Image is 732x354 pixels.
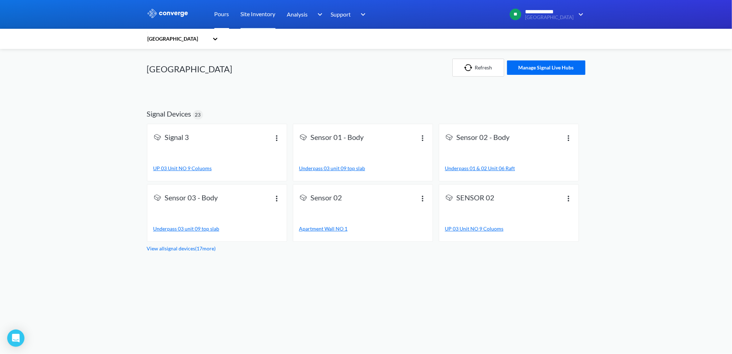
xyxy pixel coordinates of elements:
a: View all signal devices ( 17 more) [147,245,216,251]
img: more.svg [272,133,281,142]
img: signal-icon.svg [445,133,454,141]
a: UP 03 Unit NO 9 Coluoms [153,164,281,172]
a: Underpass 01 & 02 Unit 06 Raft [445,164,573,172]
img: signal-icon.svg [299,193,308,202]
img: more.svg [564,194,573,203]
button: Manage Signal Live Hubs [507,60,585,75]
span: UP 03 Unit NO 9 Coluoms [153,165,212,171]
span: Sensor 01 - Body [310,133,364,143]
span: 23 [195,111,201,119]
h1: [GEOGRAPHIC_DATA] [147,63,233,75]
img: signal-icon.svg [445,193,454,202]
img: signal-icon.svg [299,133,308,141]
img: downArrow.svg [313,10,324,19]
span: [GEOGRAPHIC_DATA] [525,15,574,20]
span: Underpass 01 & 02 Unit 06 Raft [445,165,515,171]
div: Open Intercom Messenger [7,330,24,347]
img: icon-refresh.svg [464,64,475,71]
img: signal-icon.svg [153,133,162,141]
img: more.svg [418,194,427,203]
a: Underpass 03 unit 09 top slab [153,225,281,233]
span: Analysis [287,10,308,19]
span: Sensor 03 - Body [165,193,218,203]
a: Underpass 03 unit 09 top slab [299,164,427,172]
div: [GEOGRAPHIC_DATA] [147,35,209,43]
span: Signal 3 [165,133,189,143]
span: Apartment Wall NO 1 [299,226,347,232]
span: Underpass 03 unit 09 top slab [299,165,365,171]
img: downArrow.svg [356,10,368,19]
span: Sensor 02 [310,193,342,203]
a: Apartment Wall NO 1 [299,225,427,233]
span: Support [331,10,351,19]
a: UP 03 Unit NO 9 Coluoms [445,225,573,233]
span: Sensor 02 - Body [456,133,510,143]
img: more.svg [418,133,427,142]
button: Refresh [452,59,504,77]
span: SENSOR 02 [456,193,494,203]
img: downArrow.svg [574,10,585,19]
h2: Signal Devices [147,109,192,118]
span: UP 03 Unit NO 9 Coluoms [445,226,503,232]
img: more.svg [564,133,573,142]
img: logo_ewhite.svg [147,9,189,18]
img: more.svg [272,194,281,203]
img: signal-icon.svg [153,193,162,202]
span: Underpass 03 unit 09 top slab [153,226,219,232]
